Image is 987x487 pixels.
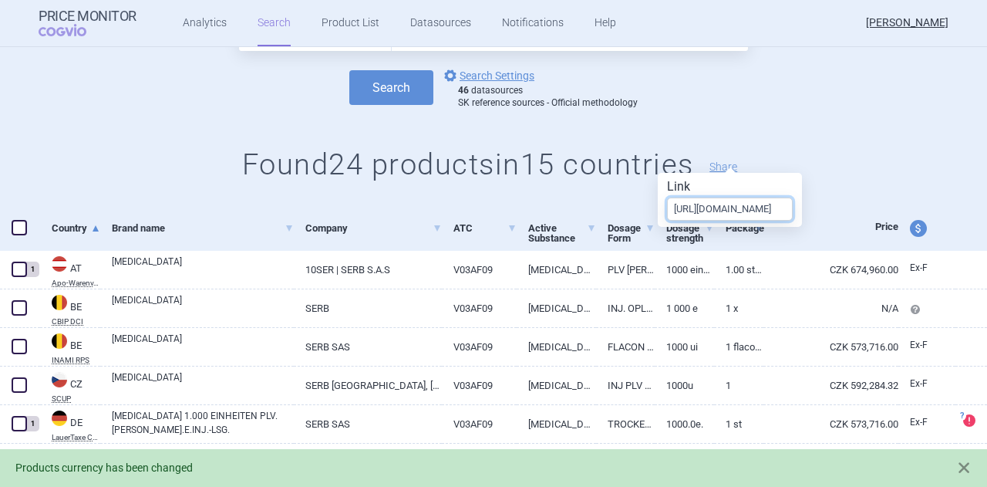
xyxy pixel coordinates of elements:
[40,370,100,403] a: CZCZSCUP
[39,8,136,24] strong: Price Monitor
[294,251,442,289] a: 10SER | SERB S.A.S
[709,161,737,172] button: Share
[667,179,793,194] h1: Link
[875,221,898,232] span: Price
[349,70,433,105] button: Search
[517,328,595,366] a: [MEDICAL_DATA]
[441,66,534,85] a: Search Settings
[40,332,100,364] a: BEBEINAMI RPS
[910,340,928,350] span: Ex-factory price
[52,209,100,247] a: Country
[294,289,442,327] a: SERB
[898,411,955,435] a: Ex-F
[294,367,442,404] a: SERB [GEOGRAPHIC_DATA], [GEOGRAPHIC_DATA]
[655,289,714,327] a: 1 000 E
[52,279,100,287] abbr: Apo-Warenv.III — Apothekerverlag Warenverzeichnis. Online database developed by the Österreichisc...
[442,328,517,366] a: V03AF09
[40,255,100,287] a: ATATApo-Warenv.III
[714,405,763,443] a: 1 St
[763,289,898,327] a: N/A
[714,444,763,482] a: 1 St
[52,295,67,310] img: Belgium
[294,444,442,482] a: SERB SAS
[112,332,294,360] a: [MEDICAL_DATA]
[910,262,928,273] span: Ex-factory price
[112,409,294,437] a: [MEDICAL_DATA] 1.000 EINHEITEN PLV.[PERSON_NAME].E.INJ.-LSG.
[40,293,100,326] a: BEBECBIP DCI
[608,209,655,257] a: Dosage Form
[25,416,39,431] div: 1
[453,209,517,247] a: ATC
[294,405,442,443] a: SERB SAS
[52,434,100,441] abbr: LauerTaxe CGM — Complex database for German drug information provided by commercial provider CGM ...
[763,328,898,366] a: CZK 573,716.00
[714,289,763,327] a: 1 x
[596,444,655,482] a: TROCKENSUBSTANZ OHNE LÖSUNGSMITTEL
[963,414,982,426] a: ?
[517,444,595,482] a: [MEDICAL_DATA] 1000 E.
[910,417,928,428] span: Ex-factory price
[596,328,655,366] a: FLACON INJECTABLE
[52,372,67,387] img: Czech Republic
[305,209,442,247] a: Company
[763,251,898,289] a: CZK 674,960.00
[15,460,941,476] div: Products currency has been changed
[517,367,595,404] a: [MEDICAL_DATA]
[442,444,517,482] a: V03AF09
[52,256,67,272] img: Austria
[655,405,714,443] a: 1000.0E.
[40,409,100,441] a: DEDELauerTaxe CGM
[112,293,294,321] a: [MEDICAL_DATA]
[910,378,928,389] span: Ex-factory price
[442,289,517,327] a: V03AF09
[294,328,442,366] a: SERB SAS
[655,367,714,404] a: 1000U
[39,24,108,36] span: COGVIO
[596,251,655,289] a: PLV [PERSON_NAME].E.INJ-LSG
[112,370,294,398] a: [MEDICAL_DATA]
[25,262,39,277] div: 1
[763,405,898,443] a: CZK 573,716.00
[40,448,100,480] a: DEDELauerTaxe CGM
[442,367,517,404] a: V03AF09
[528,209,595,257] a: Active Substance
[112,448,294,475] a: [MEDICAL_DATA] 1.000 EINHEITEN PLV.[PERSON_NAME].E.INJ.-LSG.
[714,367,763,404] a: 1
[112,255,294,282] a: [MEDICAL_DATA]
[517,289,595,327] a: [MEDICAL_DATA] INJECTIE 1 000 E
[596,367,655,404] a: INJ PLV SOL
[655,251,714,289] a: 1000 EINHEITEN DSTFL
[726,209,763,247] a: Package
[763,367,898,404] a: CZK 592,284.32
[763,444,898,482] a: CZK 573,716.00
[957,411,966,421] span: ?
[596,289,655,327] a: INJ. OPLOSS. (PDR.) I.V. [[MEDICAL_DATA].]
[596,405,655,443] a: TROCKENSUBSTANZ OHNE LÖSUNGSMITTEL
[517,251,595,289] a: [MEDICAL_DATA]
[655,328,714,366] a: 1000 UI
[39,8,136,38] a: Price MonitorCOGVIO
[898,373,955,396] a: Ex-F
[52,357,100,364] abbr: INAMI RPS — National Institute for Health Disability Insurance, Belgium. Programme web - Médicame...
[458,85,469,96] strong: 46
[714,251,763,289] a: 1.00 ST | Stück
[52,395,100,403] abbr: SCUP — List of medicinal products and foods for special medical purposes used in institutional ca...
[898,257,955,280] a: Ex-F
[458,85,638,109] div: datasources SK reference sources - Official methodology
[52,333,67,349] img: Belgium
[112,209,294,247] a: Brand name
[666,209,714,257] a: Dosage strength
[517,405,595,443] a: [MEDICAL_DATA] 1000 E.
[52,411,67,426] img: Germany
[442,251,517,289] a: V03AF09
[52,318,100,326] abbr: CBIP DCI — Belgian Center for Pharmacotherapeutic Information (CBIP)
[898,334,955,357] a: Ex-F
[714,328,763,366] a: 1 flacon injectable, poudre pour solution injectable, 1000 unités
[442,405,517,443] a: V03AF09
[655,444,714,482] a: 1000.0E.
